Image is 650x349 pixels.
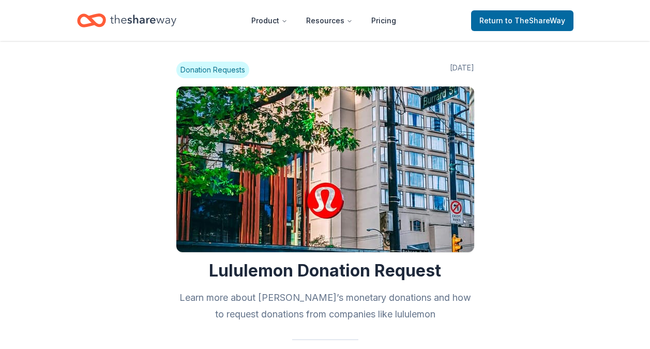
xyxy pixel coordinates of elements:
a: Home [77,8,176,33]
nav: Main [243,8,404,33]
a: Returnto TheShareWay [471,10,573,31]
h1: Lululemon Donation Request [176,260,474,281]
span: [DATE] [450,62,474,78]
a: Pricing [363,10,404,31]
span: Donation Requests [176,62,249,78]
span: Return [479,14,565,27]
span: to TheShareWay [505,16,565,25]
h2: Learn more about [PERSON_NAME]’s monetary donations and how to request donations from companies l... [176,289,474,323]
button: Product [243,10,296,31]
img: Image for Lululemon Donation Request [176,86,474,252]
button: Resources [298,10,361,31]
